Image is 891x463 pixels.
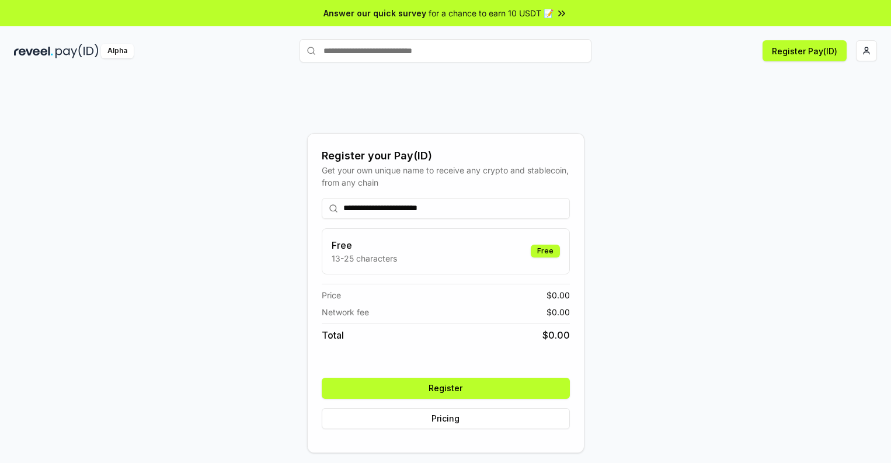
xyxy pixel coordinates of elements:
[542,328,570,342] span: $ 0.00
[55,44,99,58] img: pay_id
[322,408,570,429] button: Pricing
[322,378,570,399] button: Register
[323,7,426,19] span: Answer our quick survey
[332,238,397,252] h3: Free
[322,148,570,164] div: Register your Pay(ID)
[763,40,847,61] button: Register Pay(ID)
[547,289,570,301] span: $ 0.00
[547,306,570,318] span: $ 0.00
[332,252,397,264] p: 13-25 characters
[322,328,344,342] span: Total
[101,44,134,58] div: Alpha
[322,306,369,318] span: Network fee
[531,245,560,257] div: Free
[429,7,554,19] span: for a chance to earn 10 USDT 📝
[14,44,53,58] img: reveel_dark
[322,289,341,301] span: Price
[322,164,570,189] div: Get your own unique name to receive any crypto and stablecoin, from any chain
